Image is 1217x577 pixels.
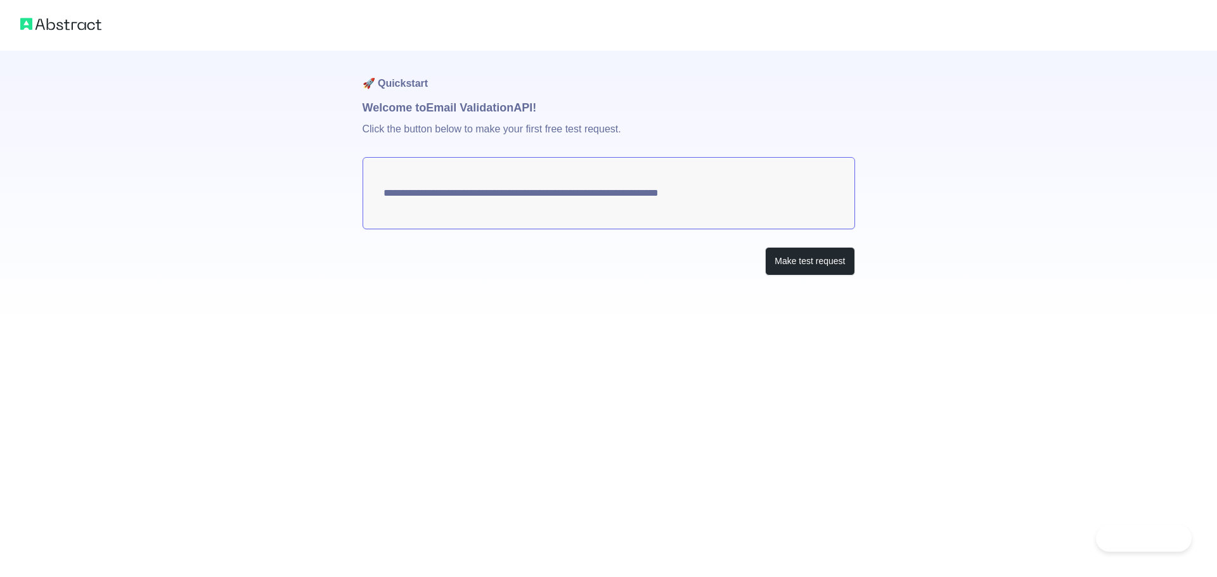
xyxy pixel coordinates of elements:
[765,247,854,276] button: Make test request
[363,117,855,157] p: Click the button below to make your first free test request.
[1096,525,1192,552] iframe: Toggle Customer Support
[20,15,101,33] img: Abstract logo
[363,99,855,117] h1: Welcome to Email Validation API!
[363,51,855,99] h1: 🚀 Quickstart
